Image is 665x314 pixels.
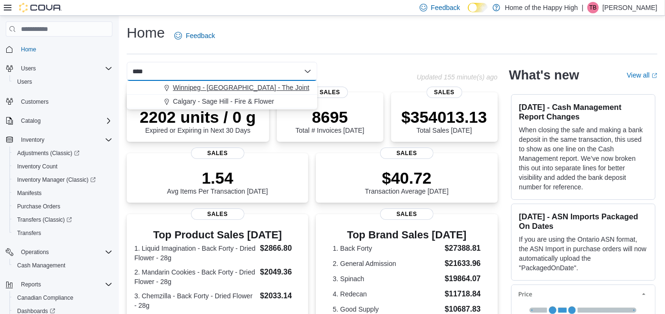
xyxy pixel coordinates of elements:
[295,108,364,127] p: 8695
[17,115,44,127] button: Catalog
[13,260,69,271] a: Cash Management
[140,108,256,127] p: 2202 units / 0 g
[17,216,72,224] span: Transfers (Classic)
[17,78,32,86] span: Users
[402,108,487,134] div: Total Sales [DATE]
[17,115,112,127] span: Catalog
[171,26,219,45] a: Feedback
[587,2,599,13] div: Taylor Birch
[140,108,256,134] div: Expired or Expiring in Next 30 Days
[21,117,40,125] span: Catalog
[13,174,112,186] span: Inventory Manager (Classic)
[13,76,36,88] a: Users
[17,63,112,74] span: Users
[2,94,116,108] button: Customers
[380,147,433,159] span: Sales
[468,3,488,13] input: Dark Mode
[260,243,301,254] dd: $2866.80
[365,168,449,195] div: Transaction Average [DATE]
[134,244,256,263] dt: 1. Liquid Imagination - Back Forty - Dried Flower - 28g
[519,212,647,231] h3: [DATE] - ASN Imports Packaged On Dates
[333,259,441,268] dt: 2. General Admission
[13,174,100,186] a: Inventory Manager (Classic)
[445,273,481,285] dd: $19864.07
[10,259,116,272] button: Cash Management
[17,134,48,146] button: Inventory
[173,83,309,92] span: Winnipeg - [GEOGRAPHIC_DATA] - The Joint
[10,226,116,240] button: Transfers
[10,291,116,304] button: Canadian Compliance
[2,278,116,291] button: Reports
[13,292,112,304] span: Canadian Compliance
[17,279,112,290] span: Reports
[627,71,657,79] a: View allExternal link
[17,95,112,107] span: Customers
[17,279,45,290] button: Reports
[10,186,116,200] button: Manifests
[2,42,116,56] button: Home
[21,281,41,288] span: Reports
[191,147,244,159] span: Sales
[21,136,44,144] span: Inventory
[17,262,65,269] span: Cash Management
[17,43,112,55] span: Home
[402,108,487,127] p: $354013.13
[17,203,60,210] span: Purchase Orders
[21,248,49,256] span: Operations
[304,68,312,75] button: Close list of options
[333,244,441,253] dt: 1. Back Forty
[13,227,112,239] span: Transfers
[167,168,268,195] div: Avg Items Per Transaction [DATE]
[652,73,657,78] svg: External link
[167,168,268,187] p: 1.54
[13,147,83,159] a: Adjustments (Classic)
[17,96,52,108] a: Customers
[582,2,584,13] p: |
[17,294,73,302] span: Canadian Compliance
[13,292,77,304] a: Canadian Compliance
[191,208,244,220] span: Sales
[10,173,116,186] a: Inventory Manager (Classic)
[17,246,53,258] button: Operations
[13,201,112,212] span: Purchase Orders
[333,304,441,314] dt: 5. Good Supply
[13,76,112,88] span: Users
[17,176,96,184] span: Inventory Manager (Classic)
[426,87,462,98] span: Sales
[127,23,165,42] h1: Home
[13,227,45,239] a: Transfers
[445,288,481,300] dd: $11718.84
[260,290,301,302] dd: $2033.14
[13,201,64,212] a: Purchase Orders
[519,102,647,121] h3: [DATE] - Cash Management Report Changes
[17,149,80,157] span: Adjustments (Classic)
[509,68,579,83] h2: What's new
[134,267,256,286] dt: 2. Mandarin Cookies - Back Forty - Dried Flower - 28g
[431,3,460,12] span: Feedback
[186,31,215,40] span: Feedback
[134,229,301,241] h3: Top Product Sales [DATE]
[19,3,62,12] img: Cova
[445,258,481,269] dd: $21633.96
[127,81,317,108] div: Choose from the following options
[17,229,41,237] span: Transfers
[13,161,61,172] a: Inventory Count
[333,229,481,241] h3: Top Brand Sales [DATE]
[519,235,647,273] p: If you are using the Ontario ASN format, the ASN Import in purchase orders will now automatically...
[10,213,116,226] a: Transfers (Classic)
[519,125,647,192] p: When closing the safe and making a bank deposit in the same transaction, this used to show as one...
[312,87,348,98] span: Sales
[445,243,481,254] dd: $27388.81
[134,291,256,310] dt: 3. Chemzilla - Back Forty - Dried Flower - 28g
[2,114,116,128] button: Catalog
[505,2,578,13] p: Home of the Happy High
[17,189,41,197] span: Manifests
[380,208,433,220] span: Sales
[417,73,498,81] p: Updated 155 minute(s) ago
[21,98,49,106] span: Customers
[333,274,441,284] dt: 3. Spinach
[603,2,657,13] p: [PERSON_NAME]
[13,161,112,172] span: Inventory Count
[333,289,441,299] dt: 4. Redecan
